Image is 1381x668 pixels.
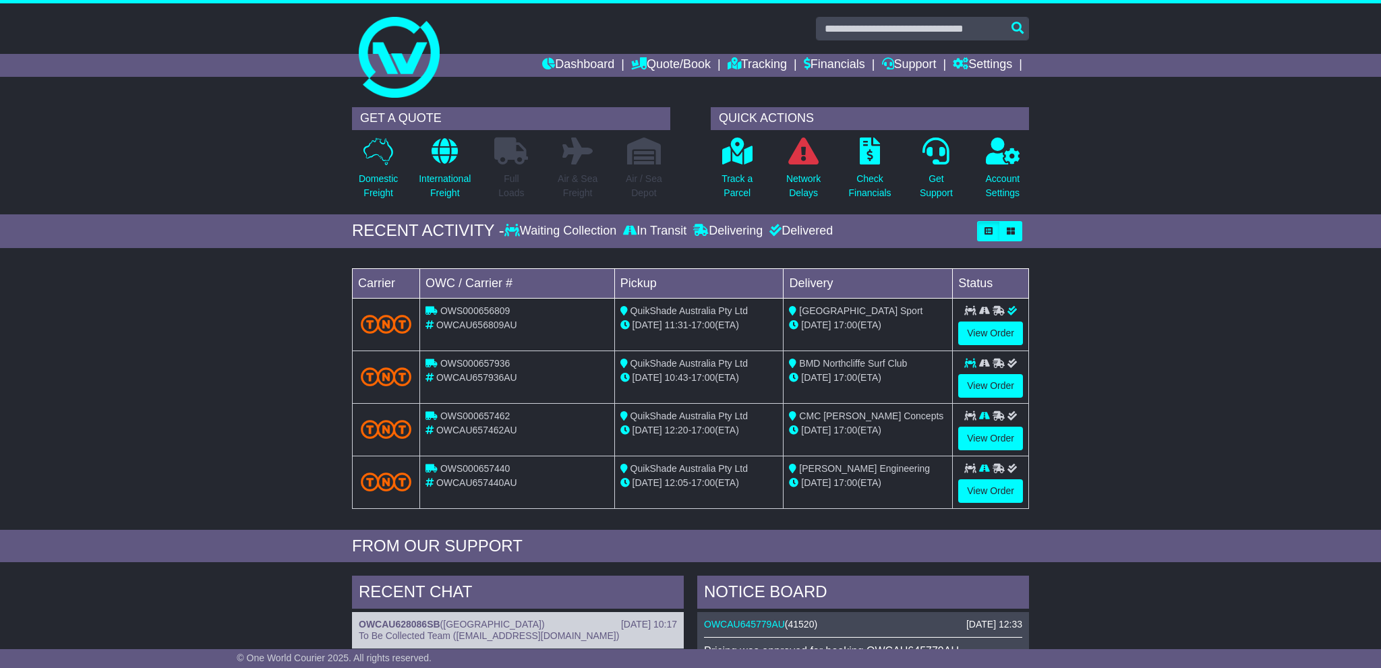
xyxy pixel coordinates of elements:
div: - (ETA) [620,476,778,490]
img: TNT_Domestic.png [361,420,411,438]
div: NOTICE BOARD [697,576,1029,612]
a: AccountSettings [985,137,1021,208]
div: FROM OUR SUPPORT [352,537,1029,556]
span: 12:05 [665,477,688,488]
div: Delivering [690,224,766,239]
div: - (ETA) [620,371,778,385]
a: View Order [958,427,1023,450]
span: [DATE] [801,320,831,330]
div: RECENT CHAT [352,576,684,612]
div: In Transit [620,224,690,239]
td: Carrier [353,268,420,298]
span: QuikShade Australia Pty Ltd [630,411,748,421]
p: Check Financials [849,172,891,200]
a: View Order [958,322,1023,345]
span: 17:00 [691,320,715,330]
a: DomesticFreight [358,137,399,208]
p: Get Support [920,172,953,200]
a: Quote/Book [631,54,711,77]
img: TNT_Domestic.png [361,473,411,491]
span: [GEOGRAPHIC_DATA] [443,619,541,630]
span: [PERSON_NAME] Engineering [799,463,930,474]
td: Delivery [784,268,953,298]
div: GET A QUOTE [352,107,670,130]
span: 17:00 [833,320,857,330]
span: 11:31 [665,320,688,330]
p: Domestic Freight [359,172,398,200]
span: 17:00 [833,425,857,435]
span: [DATE] [801,372,831,383]
span: 41520 [788,619,815,630]
span: OWCAU656809AU [436,320,517,330]
td: Pickup [614,268,784,298]
a: OWCAU628086SB [359,619,440,630]
span: QuikShade Australia Pty Ltd [630,305,748,316]
span: OWS000656809 [440,305,510,316]
div: (ETA) [789,476,947,490]
span: © One World Courier 2025. All rights reserved. [237,652,432,663]
span: CMC [PERSON_NAME] Concepts [799,411,943,421]
td: OWC / Carrier # [420,268,615,298]
div: [DATE] 12:33 [966,619,1022,630]
span: [DATE] [801,477,831,488]
div: QUICK ACTIONS [711,107,1029,130]
a: Settings [953,54,1012,77]
div: (ETA) [789,423,947,437]
a: Track aParcel [721,137,753,208]
div: [DATE] 10:17 [621,619,677,630]
a: Financials [804,54,865,77]
span: [DATE] [633,372,662,383]
a: GetSupport [919,137,953,208]
a: Dashboard [542,54,614,77]
span: QuikShade Australia Pty Ltd [630,358,748,369]
a: OWCAU645779AU [704,619,785,630]
p: Account Settings [986,172,1020,200]
span: 17:00 [691,372,715,383]
span: OWCAU657462AU [436,425,517,435]
span: BMD Northcliffe Surf Club [799,358,907,369]
span: 17:00 [691,477,715,488]
span: 17:00 [833,477,857,488]
p: Full Loads [494,172,528,200]
p: Air & Sea Freight [558,172,597,200]
div: ( ) [704,619,1022,630]
span: 12:20 [665,425,688,435]
img: TNT_Domestic.png [361,367,411,386]
span: [DATE] [801,425,831,435]
span: 10:43 [665,372,688,383]
span: OWS000657440 [440,463,510,474]
span: To Be Collected Team ([EMAIL_ADDRESS][DOMAIN_NAME]) [359,630,619,641]
p: Network Delays [786,172,821,200]
span: OWCAU657440AU [436,477,517,488]
span: OWS000657462 [440,411,510,421]
div: (ETA) [789,318,947,332]
div: - (ETA) [620,423,778,437]
p: Pricing was approved for booking OWCAU645779AU. [704,644,1022,657]
a: NetworkDelays [786,137,821,208]
div: - (ETA) [620,318,778,332]
div: Waiting Collection [504,224,620,239]
a: InternationalFreight [418,137,471,208]
div: RECENT ACTIVITY - [352,221,504,241]
span: QuikShade Australia Pty Ltd [630,463,748,474]
span: [DATE] [633,320,662,330]
a: Tracking [728,54,787,77]
span: [DATE] [633,425,662,435]
span: [DATE] [633,477,662,488]
span: [GEOGRAPHIC_DATA] Sport [799,305,922,316]
td: Status [953,268,1029,298]
span: 17:00 [691,425,715,435]
img: TNT_Domestic.png [361,315,411,333]
div: ( ) [359,619,677,630]
a: Support [882,54,937,77]
span: OWCAU657936AU [436,372,517,383]
div: Delivered [766,224,833,239]
p: Track a Parcel [722,172,753,200]
span: OWS000657936 [440,358,510,369]
p: International Freight [419,172,471,200]
p: Air / Sea Depot [626,172,662,200]
span: 17:00 [833,372,857,383]
a: CheckFinancials [848,137,892,208]
div: (ETA) [789,371,947,385]
a: View Order [958,374,1023,398]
